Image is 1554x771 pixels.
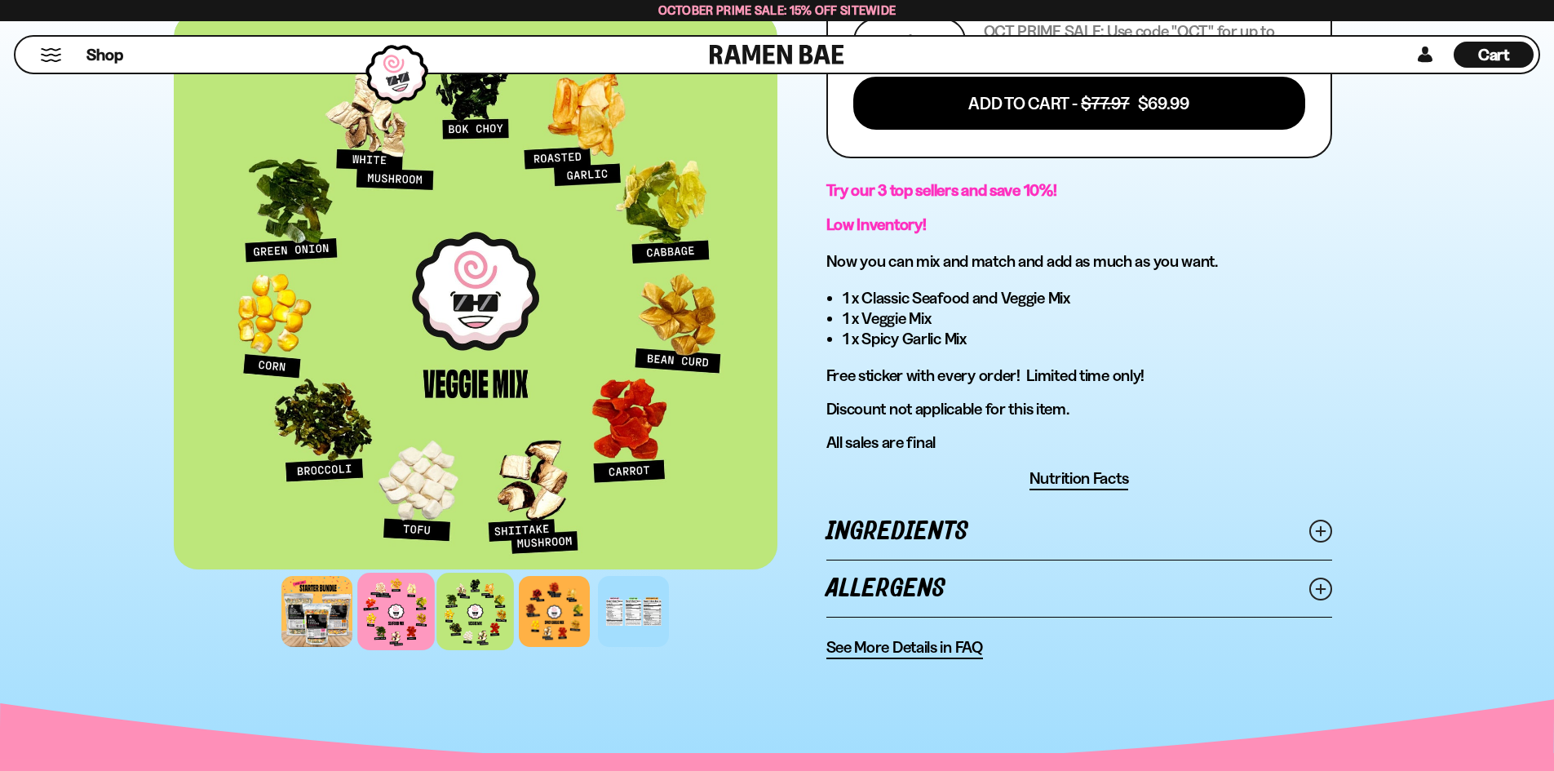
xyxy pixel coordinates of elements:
a: See More Details in FAQ [826,637,983,659]
span: October Prime Sale: 15% off Sitewide [658,2,897,18]
a: Ingredients [826,503,1332,560]
span: Discount not applicable for this item. [826,399,1069,419]
li: 1 x Veggie Mix [843,308,1332,329]
li: 1 x Classic Seafood and Veggie Mix [843,288,1332,308]
h3: Now you can mix and match and add as much as you want. [826,251,1332,272]
button: Add To Cart - $77.97 $69.99 [853,77,1305,130]
span: Nutrition Facts [1029,468,1129,489]
span: See More Details in FAQ [826,637,983,658]
a: Allergens [826,561,1332,617]
p: Free sticker with every order! Limited time only! [826,366,1332,386]
li: 1 x Spicy Garlic Mix [843,329,1332,349]
strong: Low Inventory! [826,215,927,234]
button: Nutrition Facts [1029,468,1129,490]
button: Mobile Menu Trigger [40,48,62,62]
a: Shop [86,42,123,68]
span: Shop [86,44,123,66]
strong: Try our 3 top sellers and save 10%! [826,180,1057,200]
p: All sales are final [826,432,1332,453]
div: Cart [1454,37,1534,73]
span: Cart [1478,45,1510,64]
